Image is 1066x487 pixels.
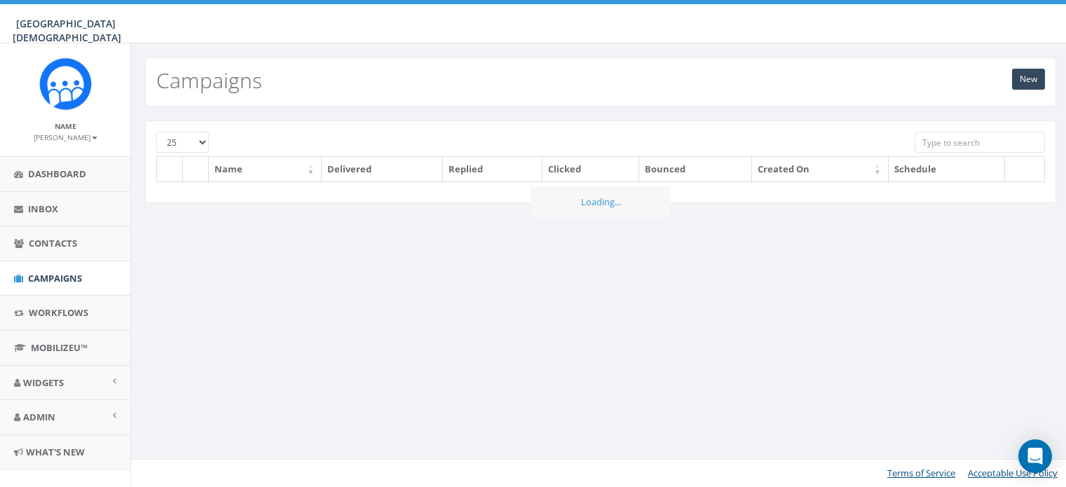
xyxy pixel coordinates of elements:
[29,306,88,319] span: Workflows
[34,132,97,142] small: [PERSON_NAME]
[968,467,1058,479] a: Acceptable Use Policy
[55,121,76,131] small: Name
[752,157,889,181] th: Created On
[26,446,85,458] span: What's New
[1012,69,1045,90] a: New
[13,17,121,44] span: [GEOGRAPHIC_DATA][DEMOGRAPHIC_DATA]
[209,157,322,181] th: Name
[23,411,55,423] span: Admin
[28,203,58,215] span: Inbox
[915,132,1045,153] input: Type to search
[639,157,752,181] th: Bounced
[28,272,82,284] span: Campaigns
[443,157,542,181] th: Replied
[889,157,1005,181] th: Schedule
[322,157,442,181] th: Delivered
[34,130,97,143] a: [PERSON_NAME]
[31,341,88,354] span: MobilizeU™
[29,237,77,249] span: Contacts
[542,157,639,181] th: Clicked
[23,376,64,389] span: Widgets
[887,467,955,479] a: Terms of Service
[156,69,262,92] h2: Campaigns
[39,57,92,110] img: Rally_Corp_Icon_1.png
[531,186,671,218] div: Loading...
[1018,439,1052,473] div: Open Intercom Messenger
[28,167,86,180] span: Dashboard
